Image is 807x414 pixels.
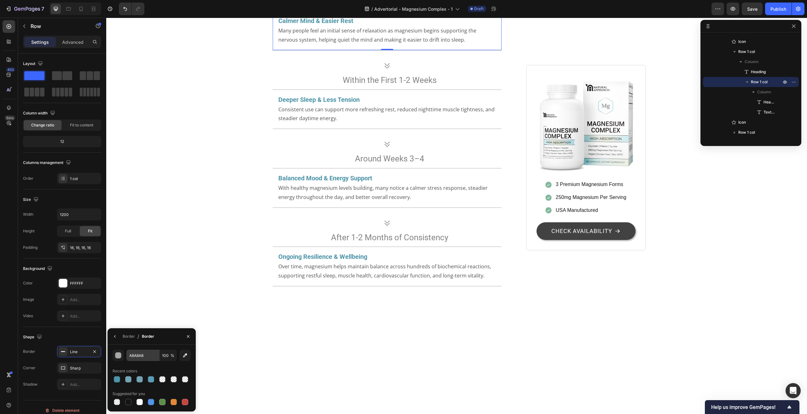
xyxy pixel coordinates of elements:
[738,119,746,125] span: Icon
[450,162,520,172] p: 3 Premium Magnesium Forms
[23,60,44,68] div: Layout
[23,228,35,234] div: Height
[171,135,396,147] h2: Around Weeks 3–4
[119,3,144,15] div: Undo/Redo
[137,333,139,340] span: /
[770,6,786,12] div: Publish
[786,383,801,398] div: Open Intercom Messenger
[62,39,84,45] p: Advanced
[751,79,768,85] span: Row 1 col
[711,404,786,410] span: Help us improve GemPages!
[763,99,775,105] span: Heading
[113,391,145,397] div: Suggested for you
[6,67,15,72] div: 450
[172,87,390,106] p: Consistent use can support more refreshing rest, reduced nighttime muscle tightness, and steadier...
[738,49,755,55] span: Row 1 col
[70,122,93,128] span: Fit to content
[23,159,72,167] div: Columns management
[747,6,758,12] span: Save
[172,9,390,27] p: Many people feel an initial sense of relaxation as magnesium begins supporting the nervous system...
[742,3,763,15] button: Save
[23,382,38,387] div: Shadow
[757,89,771,95] span: Column
[371,6,373,12] span: /
[450,175,520,184] p: 250mg Magnesium Per Serving
[23,297,34,302] div: Image
[70,382,100,388] div: Add...
[745,59,758,65] span: Column
[70,176,100,182] div: 1 col
[23,313,33,319] div: Video
[70,349,88,355] div: Line
[106,18,807,414] iframe: Design area
[5,115,15,120] div: Beta
[171,156,391,165] h2: Balanced Mood & Energy Support
[142,334,154,339] div: Border
[23,333,43,341] div: Shape
[65,228,71,234] span: Full
[70,281,100,286] div: FFFFFF
[765,3,792,15] button: Publish
[172,166,390,184] p: With healthy magnesium levels building, many notice a calmer stress response, steadier energy thr...
[113,368,137,374] div: Recent colors
[23,176,33,181] div: Order
[31,122,54,128] span: Change ratio
[23,212,33,217] div: Width
[41,5,44,13] p: 7
[171,214,396,226] h2: After 1-2 Months of Consistency
[31,39,49,45] p: Settings
[23,195,40,204] div: Size
[751,69,766,75] span: Heading
[70,313,100,319] div: Add...
[70,297,100,303] div: Add...
[374,6,453,12] span: Advertorial - Magnesium Complex - 1
[123,334,135,339] div: Border
[763,109,775,115] span: Text Block
[450,188,520,197] p: USA Manufactured
[425,53,534,161] img: mag-complex-main-no-bg-shopify.png
[31,22,84,30] p: Row
[23,109,56,118] div: Column width
[738,38,746,45] span: Icon
[171,57,396,69] h2: Within the First 1-2 Weeks
[23,349,35,354] div: Border
[738,129,755,136] span: Row 1 col
[23,245,38,250] div: Padding
[24,137,100,146] div: 12
[171,234,391,244] h2: Ongoing Resilience & Wellbeing
[23,265,54,273] div: Background
[474,6,484,12] span: Draft
[430,205,529,222] a: CHECK AVAILABILITY
[23,280,33,286] div: Color
[70,245,100,251] div: 16, 16, 16, 16
[711,403,793,411] button: Show survey - Help us improve GemPages!
[70,365,100,371] div: Sharp
[445,208,506,219] p: CHECK AVAILABILITY
[172,244,390,263] p: Over time, magnesium helps maintain balance across hundreds of biochemical reactions, supporting ...
[23,365,36,371] div: Corner
[171,353,174,359] span: %
[88,228,92,234] span: Fit
[57,209,101,220] input: Auto
[126,350,159,361] input: Eg: FFFFFF
[171,77,391,87] h2: Deeper Sleep & Less Tension
[3,3,47,15] button: 7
